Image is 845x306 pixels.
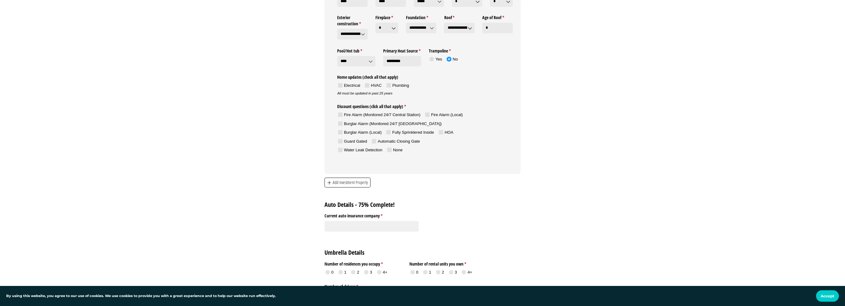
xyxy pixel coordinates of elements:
[431,112,463,118] div: Fire Alarm (Local)
[337,82,413,91] div: checkbox-group
[383,46,421,54] label: Primary Heat Source
[324,259,402,267] legend: Number of residences you occupy
[337,111,467,155] div: checkbox-group
[324,178,370,187] button: Add Investment Property
[482,13,513,21] label: Age of Roof
[370,270,372,275] div: 3
[409,259,521,267] legend: Number of rental units you own
[406,13,437,21] label: Foundation
[371,83,382,88] div: HVAC
[324,282,385,290] legend: Number of drivers
[416,270,418,275] div: 0
[435,57,442,62] div: Yes
[375,13,398,21] label: Fireplace
[324,248,520,257] h2: Umbrella Details
[344,83,360,88] div: Electrical
[6,293,276,299] p: By using this website, you agree to our use of cookies. We use cookies to provide you with a grea...
[344,147,383,153] div: Water Leak Detection
[333,179,368,186] span: Add Investment Property
[337,13,368,27] label: Exterior construction
[324,200,520,209] h2: Auto Details - 75% Complete!
[344,139,367,144] div: Guard Gated
[821,294,834,298] span: Accept
[344,270,346,275] div: 1
[442,270,444,275] div: 2
[357,270,359,275] div: 2
[392,83,409,88] div: Plumbing
[344,130,382,135] div: Burglar Alarm (Local)
[324,211,419,219] label: Current auto insurance company
[344,112,420,118] div: Fire Alarm (Monitored 24/​7 Central Station)
[455,270,457,275] div: 3
[337,46,375,54] label: Pool/​Hot tub
[467,270,472,275] div: 4+
[344,121,442,127] div: Burglar Alarm (Monitored 24/​7 [GEOGRAPHIC_DATA])
[393,147,403,153] div: None
[444,13,475,21] label: Roof
[331,270,333,275] div: 0
[429,270,431,275] div: 1
[429,46,459,54] legend: Trampoline
[337,91,392,95] em: All must be updated in past 25 years
[445,130,453,135] div: HOA
[337,102,467,110] legend: Discount questions (click all that apply)
[816,290,839,302] button: Accept
[383,270,387,275] div: 4+
[337,72,413,80] legend: Home updates (check all that apply)
[378,139,420,144] div: Automatic Closing Gate
[453,57,458,62] div: No
[392,130,434,135] div: Fully Sprinklered Inside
